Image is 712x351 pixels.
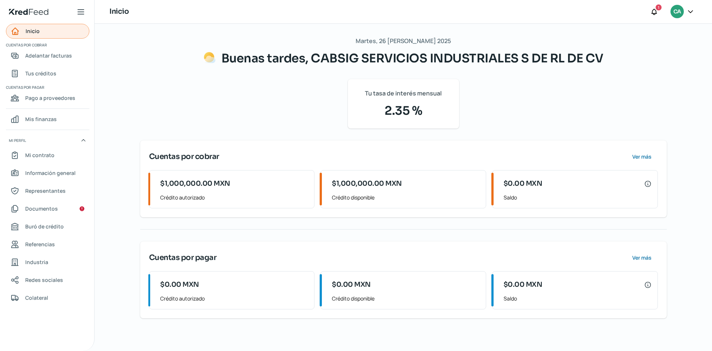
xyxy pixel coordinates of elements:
[204,52,215,64] img: Saludos
[6,148,89,163] a: Mi contrato
[25,222,64,231] span: Buró de crédito
[356,36,451,46] span: Martes, 26 [PERSON_NAME] 2025
[25,204,58,213] span: Documentos
[25,150,55,160] span: Mi contrato
[357,102,450,120] span: 2.35 %
[6,237,89,252] a: Referencias
[332,179,402,189] span: $1,000,000.00 MXN
[149,151,219,162] span: Cuentas por cobrar
[6,112,89,127] a: Mis finanzas
[6,91,89,105] a: Pago a proveedores
[109,6,129,17] h1: Inicio
[332,294,480,303] span: Crédito disponible
[6,48,89,63] a: Adelantar facturas
[25,240,55,249] span: Referencias
[25,93,75,103] span: Pago a proveedores
[626,250,658,265] button: Ver más
[673,7,681,16] span: CA
[6,219,89,234] a: Buró de crédito
[25,293,48,302] span: Colateral
[6,66,89,81] a: Tus créditos
[658,4,659,11] span: 1
[25,275,63,285] span: Redes sociales
[632,154,652,159] span: Ver más
[26,26,40,36] span: Inicio
[25,51,72,60] span: Adelantar facturas
[626,149,658,164] button: Ver más
[25,114,57,124] span: Mis finanzas
[160,193,308,202] span: Crédito autorizado
[160,179,230,189] span: $1,000,000.00 MXN
[160,280,199,290] span: $0.00 MXN
[6,166,89,181] a: Información general
[504,294,652,303] span: Saldo
[6,273,89,287] a: Redes sociales
[160,294,308,303] span: Crédito autorizado
[9,137,26,144] span: Mi perfil
[25,186,66,195] span: Representantes
[365,88,442,99] span: Tu tasa de interés mensual
[6,24,89,39] a: Inicio
[504,179,543,189] span: $0.00 MXN
[6,183,89,198] a: Representantes
[149,252,217,263] span: Cuentas por pagar
[6,84,88,91] span: Cuentas por pagar
[6,42,88,48] span: Cuentas por cobrar
[504,280,543,290] span: $0.00 MXN
[632,255,652,260] span: Ver más
[221,51,603,66] span: Buenas tardes, CABSIG SERVICIOS INDUSTRIALES S DE RL DE CV
[332,193,480,202] span: Crédito disponible
[25,257,48,267] span: Industria
[332,280,371,290] span: $0.00 MXN
[6,201,89,216] a: Documentos
[6,290,89,305] a: Colateral
[25,69,56,78] span: Tus créditos
[504,193,652,202] span: Saldo
[25,168,76,178] span: Información general
[6,255,89,270] a: Industria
